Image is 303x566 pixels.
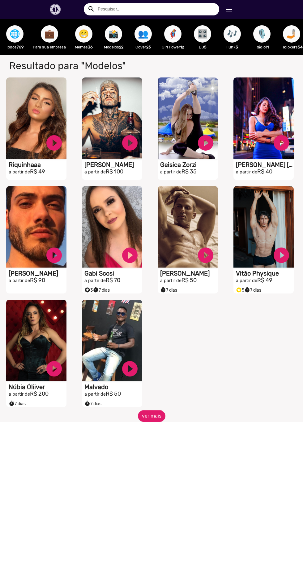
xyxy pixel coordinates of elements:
[6,25,23,43] button: 🌐
[121,246,139,264] a: play_circle_filled
[160,285,166,293] i: timer
[233,77,294,159] video: S1RECADO vídeos dedicados para fãs e empresas
[6,186,66,268] video: S1RECADO vídeos dedicados para fãs e empresas
[10,25,20,43] span: 🌐
[236,288,244,293] span: 5
[84,277,142,284] h2: R$ 70
[84,287,90,293] small: stars
[286,25,297,43] span: 🤳🏼
[84,270,142,277] h1: Gabi Scosi
[134,25,152,43] button: 👥
[87,5,95,13] mat-icon: Buscar talento
[160,169,218,175] h2: R$ 35
[93,287,99,293] small: timer
[253,25,271,43] button: 🎙️
[236,169,294,175] h2: R$ 40
[41,25,58,43] button: 💼
[272,246,291,264] a: play_circle_filled
[84,278,106,283] small: a partir de
[45,134,63,152] a: play_circle_filled
[84,399,90,406] i: timer
[266,45,269,49] b: 11
[9,392,30,397] small: a partir de
[204,45,207,49] b: 5
[84,161,142,169] h1: [PERSON_NAME]
[257,25,267,43] span: 🎙️
[102,44,125,50] p: Modelos
[160,161,218,169] h1: Geisica Zorzi
[50,4,61,15] img: Vídeos de famosos, vídeos personalizados de famosos, vídeos de celebridades, celebridades, presen...
[93,285,99,293] i: timer
[244,287,250,293] small: timer
[72,44,96,50] p: Memes
[250,44,274,50] p: Rádio
[298,45,303,49] b: 54
[180,45,184,49] b: 12
[9,401,26,406] span: 7 dias
[225,6,233,13] mat-icon: Início
[93,288,110,293] span: 7 dias
[138,410,165,422] button: ver mais
[236,161,294,169] h1: [PERSON_NAME] [PERSON_NAME]
[227,25,237,43] span: 🎶
[194,25,211,43] button: 🎛️
[9,270,66,277] h1: [PERSON_NAME]
[6,300,66,381] video: S1RECADO vídeos dedicados para fãs e empresas
[236,270,294,277] h1: Vitão Physique
[160,288,177,293] span: 7 dias
[79,25,89,43] span: 😁
[84,169,106,175] small: a partir de
[9,161,66,169] h1: Riquinhaaa
[244,288,261,293] span: 7 dias
[82,77,142,159] video: S1RECADO vídeos dedicados para fãs e empresas
[224,25,241,43] button: 🎶
[5,60,197,72] h1: Resultado para "Modelos"
[9,383,66,391] h1: Núbia Óliiver
[82,186,142,268] video: S1RECADO vídeos dedicados para fãs e empresas
[17,45,24,49] b: 769
[236,277,294,284] h2: R$ 49
[9,399,15,406] i: timer
[93,3,219,15] input: Pesquisar...
[138,25,148,43] span: 👥
[9,277,66,284] h2: R$ 90
[160,270,218,277] h1: [PERSON_NAME]
[84,401,101,406] span: 7 dias
[161,44,185,50] p: Girl Power
[196,134,215,152] a: play_circle_filled
[191,44,214,50] p: DJ
[121,360,139,378] a: play_circle_filled
[9,169,30,175] small: a partir de
[196,246,215,264] a: play_circle_filled
[236,169,257,175] small: a partir de
[84,392,106,397] small: a partir de
[197,25,208,43] span: 🎛️
[236,278,257,283] small: a partir de
[236,45,238,49] b: 3
[84,3,104,14] button: Buscar talento
[160,169,181,175] small: a partir de
[236,285,242,293] i: Selo super talento
[88,45,93,49] b: 36
[164,25,181,43] button: 🦸‍♀️
[44,25,55,43] span: 💼
[168,25,178,43] span: 🦸‍♀️
[45,360,63,378] a: play_circle_filled
[9,401,15,406] small: timer
[6,77,66,159] video: S1RECADO vídeos dedicados para fãs e empresas
[84,169,142,175] h2: R$ 100
[272,134,291,152] a: play_circle_filled
[84,288,93,293] span: 3
[45,246,63,264] a: play_circle_filled
[160,287,166,293] small: timer
[121,134,139,152] a: play_circle_filled
[146,45,151,49] b: 23
[33,44,66,50] p: Para sua empresa
[219,4,239,15] button: Início
[158,77,218,159] video: S1RECADO vídeos dedicados para fãs e empresas
[105,25,122,43] button: 📸
[84,383,142,391] h1: Malvado
[158,186,218,268] video: S1RECADO vídeos dedicados para fãs e empresas
[283,25,300,43] button: 🤳🏼
[84,401,90,406] small: timer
